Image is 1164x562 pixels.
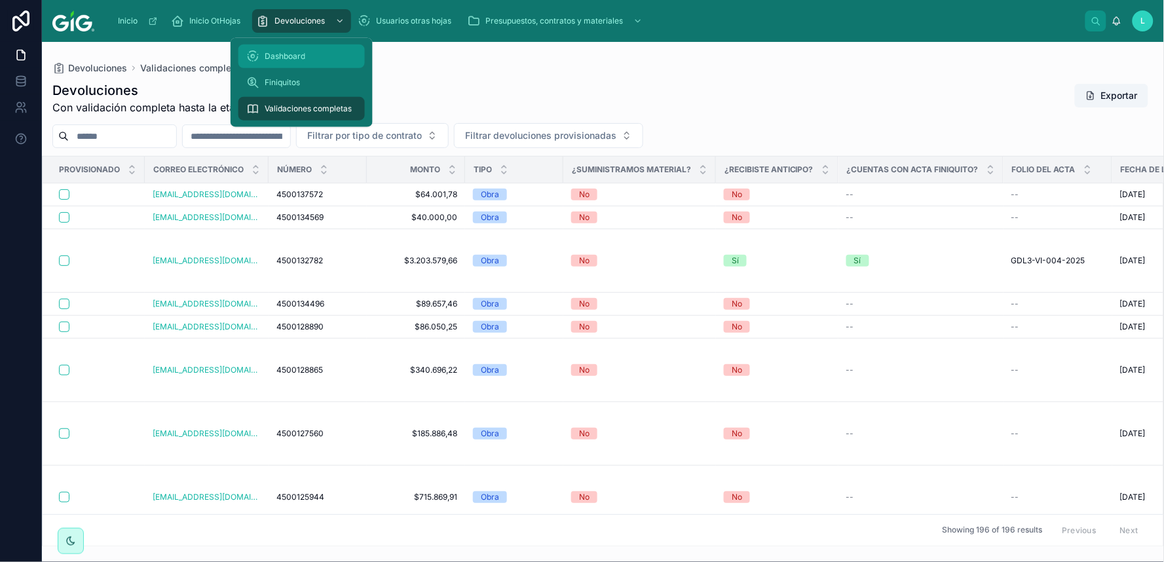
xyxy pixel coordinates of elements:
span: Con validación completa hasta la etapa de REPSE [52,100,299,115]
span: -- [1011,212,1019,223]
span: 4500128890 [276,322,324,332]
a: [EMAIL_ADDRESS][DOMAIN_NAME] [153,322,261,332]
span: -- [846,365,854,375]
span: Inicio OtHojas [189,16,240,26]
span: $340.696,22 [375,365,457,375]
div: No [579,491,590,503]
a: Devoluciones [252,9,351,33]
a: Finiquitos [238,71,365,94]
span: [DATE] [1120,299,1146,309]
span: -- [1011,428,1019,439]
span: Showing 196 of 196 results [942,525,1042,536]
div: No [732,298,742,310]
span: Filtrar por tipo de contrato [307,129,422,142]
div: No [579,212,590,223]
span: 4500132782 [276,255,323,266]
div: Sí [732,255,739,267]
span: [DATE] [1120,189,1146,200]
span: -- [846,428,854,439]
h1: Devoluciones [52,81,299,100]
span: -- [1011,365,1019,375]
span: 4500134496 [276,299,324,309]
div: No [579,428,590,440]
span: ¿Suministramos material? [572,164,691,175]
span: [DATE] [1120,322,1146,332]
span: 4500137572 [276,189,323,200]
span: Inicio [118,16,138,26]
span: -- [1011,492,1019,502]
span: 4500125944 [276,492,324,502]
div: No [732,428,742,440]
span: -- [846,189,854,200]
span: Validaciones completas [265,103,352,114]
div: No [732,364,742,376]
div: Sí [854,255,861,267]
span: Dashboard [265,51,305,62]
div: Obra [481,212,499,223]
a: Validaciones completas [140,62,245,75]
a: [EMAIL_ADDRESS][DOMAIN_NAME] [153,255,261,266]
a: [EMAIL_ADDRESS][DOMAIN_NAME] [153,189,261,200]
a: Inicio [111,9,164,33]
span: -- [1011,189,1019,200]
span: L [1141,16,1146,26]
a: [EMAIL_ADDRESS][DOMAIN_NAME] [153,365,261,375]
span: 4500127560 [276,428,324,439]
a: Dashboard [238,45,365,68]
span: $3.203.579,66 [375,255,457,266]
div: No [579,364,590,376]
span: Filtrar devoluciones provisionadas [465,129,616,142]
div: Obra [481,364,499,376]
span: Devoluciones [68,62,127,75]
div: Obra [481,298,499,310]
span: ¿Cuentas con acta finiquito? [847,164,979,175]
div: No [732,321,742,333]
span: Folio del acta [1012,164,1076,175]
span: $715.869,91 [375,492,457,502]
a: Validaciones completas [238,97,365,121]
span: 4500134569 [276,212,324,223]
div: No [579,298,590,310]
span: [DATE] [1120,365,1146,375]
span: -- [846,299,854,309]
span: -- [846,322,854,332]
span: Finiquitos [265,77,300,88]
span: Usuarios otras hojas [376,16,451,26]
span: Devoluciones [274,16,325,26]
button: Select Button [296,123,449,148]
span: 4500128865 [276,365,323,375]
div: No [579,189,590,200]
span: [DATE] [1120,492,1146,502]
div: No [732,189,742,200]
span: $64.001,78 [375,189,457,200]
span: GDL3-VI-004-2025 [1011,255,1085,266]
span: -- [1011,299,1019,309]
a: [EMAIL_ADDRESS][DOMAIN_NAME] [153,428,261,439]
a: [EMAIL_ADDRESS][DOMAIN_NAME] [153,212,261,223]
a: Inicio OtHojas [167,9,250,33]
span: Provisionado [59,164,120,175]
span: $185.886,48 [375,428,457,439]
span: -- [1011,322,1019,332]
div: Obra [481,255,499,267]
div: Obra [481,189,499,200]
span: $86.050,25 [375,322,457,332]
span: $40.000,00 [375,212,457,223]
button: Exportar [1075,84,1148,107]
span: ¿Recibiste anticipo? [724,164,814,175]
span: -- [846,492,854,502]
div: No [732,212,742,223]
div: Obra [481,321,499,333]
span: Número [277,164,312,175]
span: [DATE] [1120,255,1146,266]
div: No [579,255,590,267]
div: Obra [481,491,499,503]
span: -- [846,212,854,223]
img: App logo [52,10,94,31]
div: No [579,321,590,333]
button: Select Button [454,123,643,148]
span: [DATE] [1120,212,1146,223]
span: Tipo [474,164,492,175]
a: Devoluciones [52,62,127,75]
